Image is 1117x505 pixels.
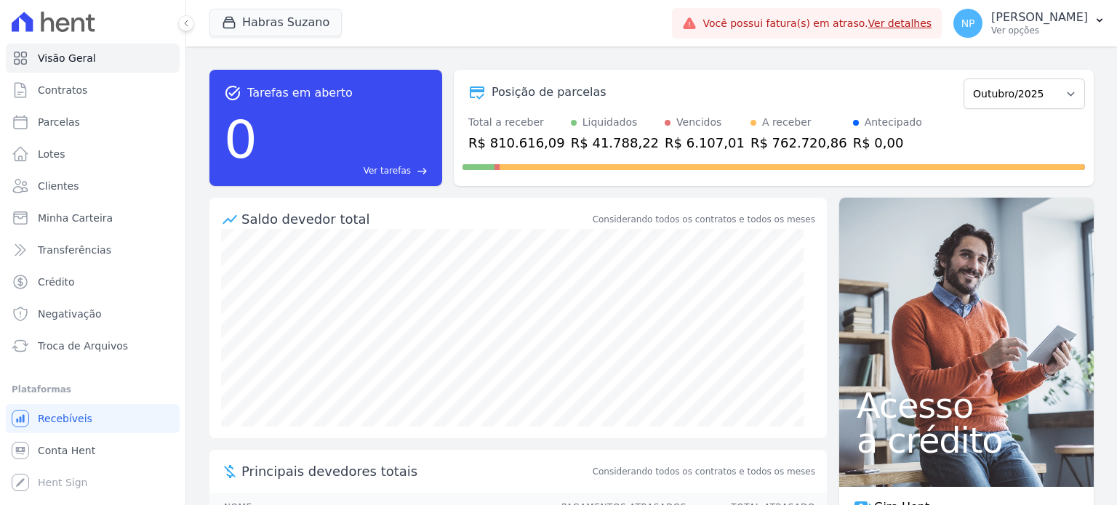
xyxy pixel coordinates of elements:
div: Saldo devedor total [241,209,590,229]
a: Lotes [6,140,180,169]
div: Liquidados [582,115,638,130]
div: R$ 810.616,09 [468,133,565,153]
a: Minha Carteira [6,203,180,233]
a: Ver tarefas east [263,164,428,177]
span: Clientes [38,179,79,193]
span: Transferências [38,243,111,257]
span: Minha Carteira [38,211,113,225]
span: Lotes [38,147,65,161]
a: Negativação [6,299,180,328]
p: [PERSON_NAME] [991,10,1088,25]
span: Conta Hent [38,443,95,458]
button: NP [PERSON_NAME] Ver opções [942,3,1117,44]
div: Total a receber [468,115,565,130]
div: R$ 6.107,01 [665,133,745,153]
span: task_alt [224,84,241,102]
span: Parcelas [38,115,80,129]
a: Clientes [6,171,180,201]
a: Transferências [6,235,180,264]
div: Posição de parcelas [492,84,606,101]
span: a crédito [857,423,1076,458]
span: Visão Geral [38,51,96,65]
a: Troca de Arquivos [6,331,180,360]
div: R$ 41.788,22 [571,133,659,153]
a: Ver detalhes [868,17,932,29]
span: Você possui fatura(s) em atraso. [702,16,932,31]
a: Conta Hent [6,436,180,465]
div: 0 [224,102,257,177]
span: Principais devedores totais [241,461,590,481]
div: R$ 762.720,86 [750,133,847,153]
div: Plataformas [12,381,174,398]
div: Considerando todos os contratos e todos os meses [593,213,815,226]
div: A receber [762,115,812,130]
button: Habras Suzano [209,9,342,36]
div: Antecipado [865,115,922,130]
span: Tarefas em aberto [247,84,353,102]
span: NP [961,18,975,28]
a: Visão Geral [6,44,180,73]
span: Ver tarefas [364,164,411,177]
span: Troca de Arquivos [38,339,128,353]
p: Ver opções [991,25,1088,36]
span: Negativação [38,307,102,321]
a: Crédito [6,267,180,296]
a: Contratos [6,76,180,105]
a: Parcelas [6,108,180,137]
span: Considerando todos os contratos e todos os meses [593,465,815,478]
div: Vencidos [676,115,721,130]
div: R$ 0,00 [853,133,922,153]
span: east [417,166,428,177]
span: Acesso [857,388,1076,423]
span: Recebíveis [38,411,92,426]
span: Contratos [38,83,87,97]
span: Crédito [38,275,75,289]
a: Recebíveis [6,404,180,433]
